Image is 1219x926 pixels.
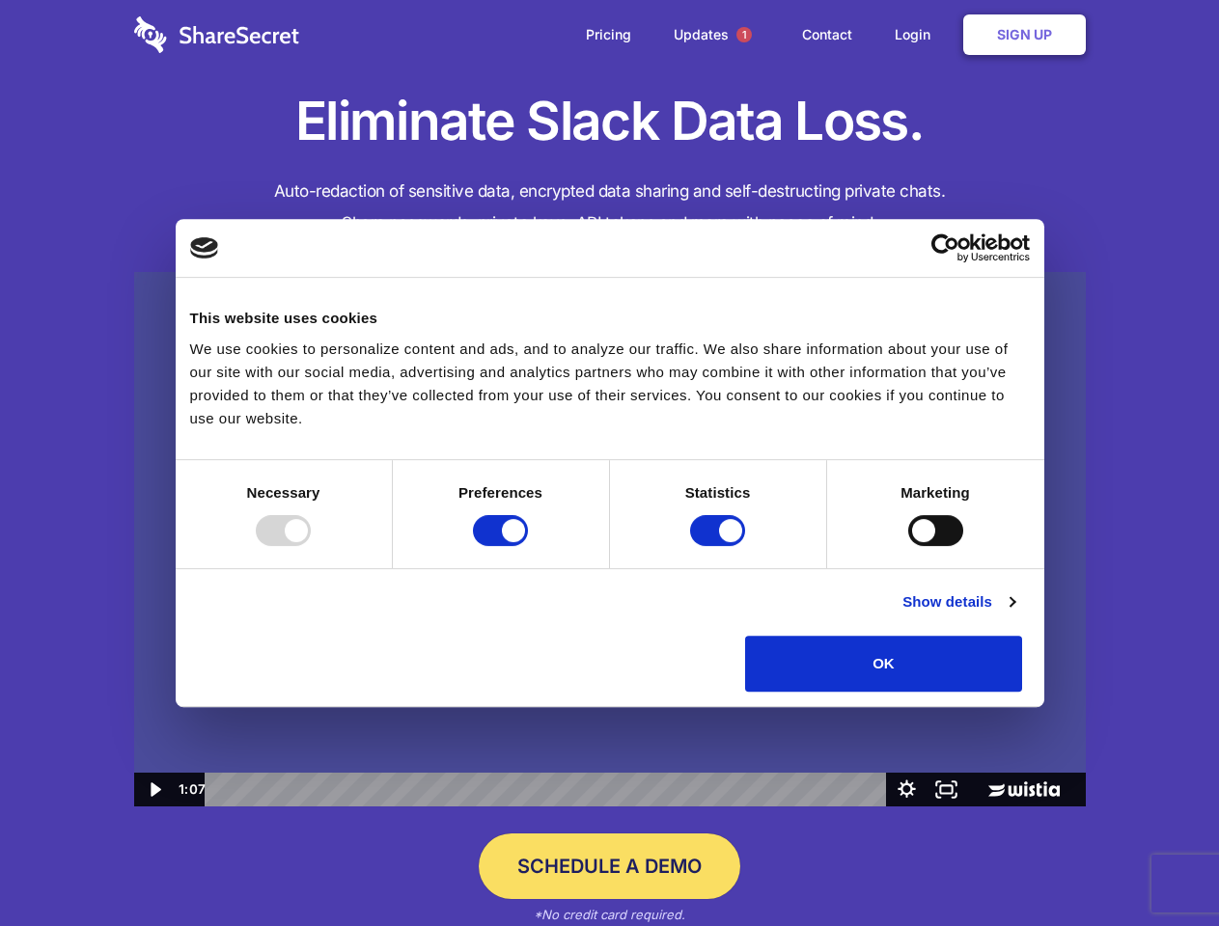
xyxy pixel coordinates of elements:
img: logo-wordmark-white-trans-d4663122ce5f474addd5e946df7df03e33cb6a1c49d2221995e7729f52c070b2.svg [134,16,299,53]
a: Usercentrics Cookiebot - opens in a new window [861,233,1030,262]
h1: Eliminate Slack Data Loss. [134,87,1086,156]
a: Sign Up [963,14,1086,55]
a: Show details [902,590,1014,613]
strong: Necessary [247,484,320,501]
strong: Preferences [458,484,542,501]
strong: Statistics [685,484,751,501]
a: Wistia Logo -- Learn More [966,773,1085,806]
h4: Auto-redaction of sensitive data, encrypted data sharing and self-destructing private chats. Shar... [134,176,1086,239]
button: Show settings menu [887,773,927,806]
strong: Marketing [900,484,970,501]
button: Fullscreen [927,773,966,806]
div: This website uses cookies [190,307,1030,330]
img: logo [190,237,219,259]
span: 1 [736,27,752,42]
img: Sharesecret [134,272,1086,807]
div: Playbar [220,773,877,806]
em: *No credit card required. [534,907,685,922]
button: OK [745,636,1022,692]
a: Schedule a Demo [479,833,740,899]
div: We use cookies to personalize content and ads, and to analyze our traffic. We also share informat... [190,338,1030,430]
a: Login [875,5,959,65]
button: Play Video [134,773,174,806]
a: Pricing [567,5,651,65]
a: Contact [783,5,872,65]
